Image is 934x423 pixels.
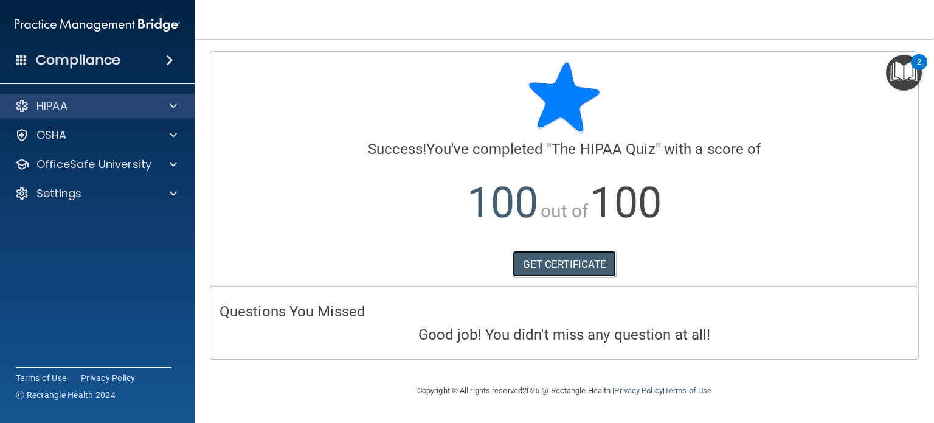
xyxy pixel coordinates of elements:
a: Settings [15,186,177,201]
button: Open Resource Center, 2 new notifications [886,55,922,91]
h4: Questions You Missed [220,304,909,320]
a: Privacy Policy [81,372,136,384]
p: OfficeSafe University [36,157,151,172]
span: 100 [467,178,538,228]
p: OSHA [36,128,67,142]
span: Success! [368,141,427,158]
span: 100 [590,178,661,228]
h4: Compliance [36,52,120,69]
h4: You've completed " " with a score of [220,141,909,157]
span: Ⓒ Rectangle Health 2024 [16,389,116,401]
a: HIPAA [15,99,177,113]
h4: Good job! You didn't miss any question at all! [220,327,909,343]
a: Privacy Policy [614,386,662,395]
div: 2 [917,62,921,78]
a: GET CERTIFICATE [513,251,617,278]
span: out of [541,200,589,222]
a: OfficeSafe University [15,157,177,172]
img: blue-star-rounded.9d042014.png [528,61,601,134]
a: Terms of Use [665,386,711,395]
a: Terms of Use [16,372,66,384]
div: Copyright © All rights reserved 2025 @ Rectangle Health | | [342,371,786,410]
a: OSHA [15,128,177,142]
p: Settings [36,186,81,201]
span: The HIPAA Quiz [552,141,655,158]
img: PMB logo [15,13,180,37]
p: HIPAA [36,99,67,113]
